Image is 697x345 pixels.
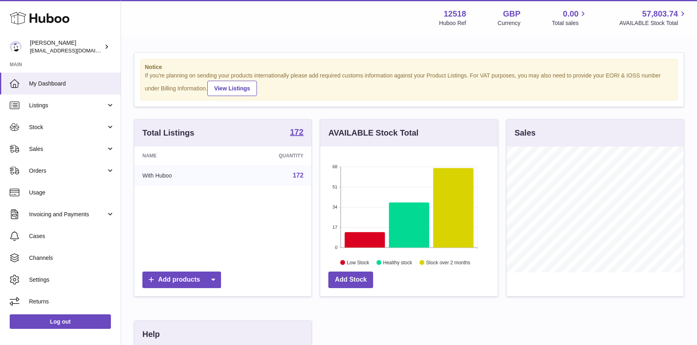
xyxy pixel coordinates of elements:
h3: Help [142,329,160,340]
a: Add Stock [328,272,373,288]
span: Sales [29,145,106,153]
strong: Notice [145,63,673,71]
h3: Sales [515,128,536,138]
span: Orders [29,167,106,175]
a: 172 [290,128,303,138]
span: Listings [29,102,106,109]
span: Total sales [552,19,588,27]
span: Cases [29,232,115,240]
span: Usage [29,189,115,197]
span: 0.00 [563,8,579,19]
div: Huboo Ref [439,19,466,27]
text: 68 [333,164,338,169]
text: 0 [335,245,338,250]
a: View Listings [207,81,257,96]
text: 34 [333,205,338,209]
h3: AVAILABLE Stock Total [328,128,418,138]
th: Name [134,146,228,165]
span: [EMAIL_ADDRESS][DOMAIN_NAME] [30,47,119,54]
img: caitlin@fancylamp.co [10,41,22,53]
text: Stock over 2 months [426,259,470,265]
span: 57,803.74 [642,8,678,19]
a: 172 [293,172,304,179]
text: Healthy stock [383,259,413,265]
a: 57,803.74 AVAILABLE Stock Total [619,8,687,27]
div: Currency [498,19,521,27]
th: Quantity [228,146,312,165]
strong: 12518 [444,8,466,19]
text: 51 [333,184,338,189]
span: Invoicing and Payments [29,211,106,218]
text: 17 [333,225,338,230]
td: With Huboo [134,165,228,186]
strong: 172 [290,128,303,136]
span: AVAILABLE Stock Total [619,19,687,27]
span: Returns [29,298,115,305]
span: Settings [29,276,115,284]
strong: GBP [503,8,520,19]
div: [PERSON_NAME] [30,39,102,54]
span: Stock [29,123,106,131]
span: Channels [29,254,115,262]
span: My Dashboard [29,80,115,88]
h3: Total Listings [142,128,194,138]
a: 0.00 Total sales [552,8,588,27]
div: If you're planning on sending your products internationally please add required customs informati... [145,72,673,96]
a: Add products [142,272,221,288]
text: Low Stock [347,259,369,265]
a: Log out [10,314,111,329]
